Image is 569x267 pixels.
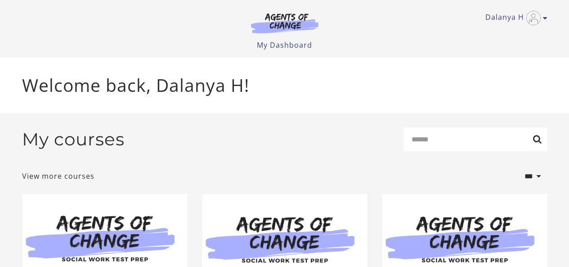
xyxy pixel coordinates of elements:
p: Welcome back, Dalanya H! [22,72,547,99]
h2: My courses [22,129,125,150]
a: View more courses [22,171,94,181]
img: Agents of Change Logo [242,13,328,33]
a: Toggle menu [485,11,543,25]
a: My Dashboard [257,40,312,50]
